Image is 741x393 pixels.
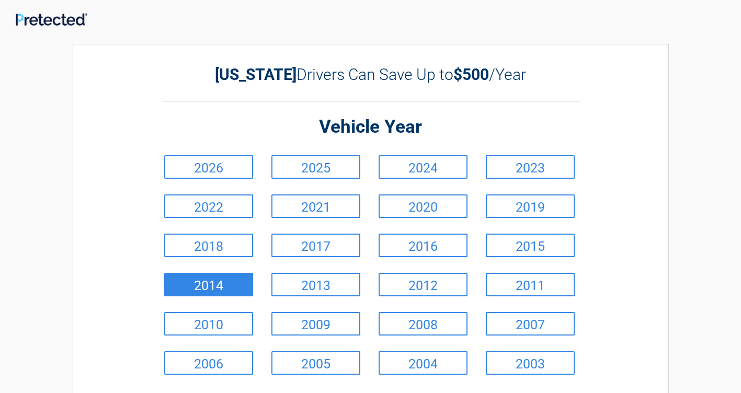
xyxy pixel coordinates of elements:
[486,194,575,218] a: 2019
[164,194,253,218] a: 2022
[486,155,575,179] a: 2023
[486,312,575,336] a: 2007
[16,13,87,26] img: Main Logo
[164,155,253,179] a: 2026
[486,234,575,257] a: 2015
[486,351,575,375] a: 2003
[164,234,253,257] a: 2018
[379,351,468,375] a: 2004
[271,234,360,257] a: 2017
[453,65,489,84] b: $500
[379,155,468,179] a: 2024
[271,312,360,336] a: 2009
[379,312,468,336] a: 2008
[379,194,468,218] a: 2020
[271,194,360,218] a: 2021
[271,273,360,296] a: 2013
[162,115,580,140] h2: Vehicle Year
[215,65,297,84] b: [US_STATE]
[271,351,360,375] a: 2005
[486,273,575,296] a: 2011
[164,312,253,336] a: 2010
[162,65,580,84] h2: Drivers Can Save Up to /Year
[271,155,360,179] a: 2025
[164,351,253,375] a: 2006
[379,234,468,257] a: 2016
[164,273,253,296] a: 2014
[379,273,468,296] a: 2012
